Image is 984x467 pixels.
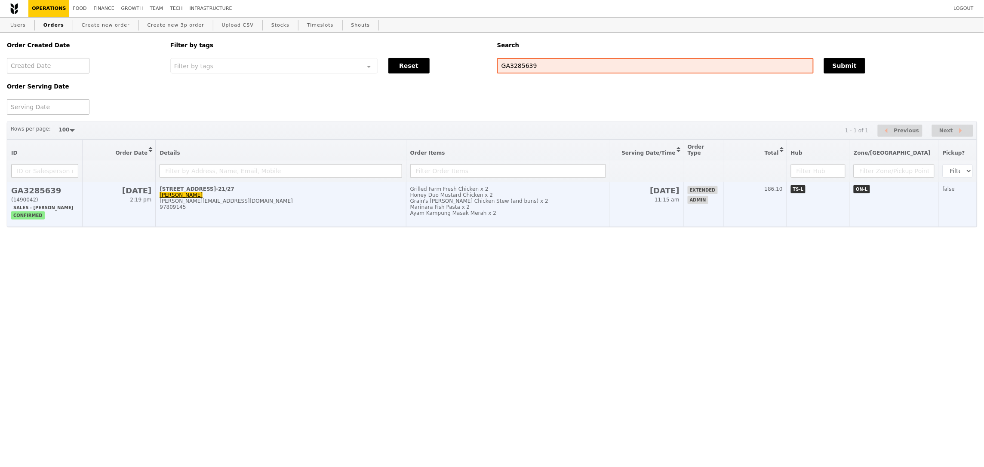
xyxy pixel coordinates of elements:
span: extended [688,186,718,194]
span: 2:19 pm [130,197,151,203]
a: Upload CSV [218,18,257,33]
button: Previous [878,125,922,137]
span: Sales - [PERSON_NAME] [11,204,75,212]
span: 186.10 [765,186,783,192]
span: false [943,186,955,192]
a: Shouts [348,18,374,33]
span: Zone/[GEOGRAPHIC_DATA] [854,150,931,156]
span: admin [688,196,708,204]
input: Filter Order Items [410,164,606,178]
a: Create new 3p order [144,18,208,33]
h5: Order Serving Date [7,83,160,90]
input: Filter Hub [791,164,846,178]
span: Hub [791,150,803,156]
input: Filter Zone/Pickup Point [854,164,935,178]
span: Previous [894,125,919,136]
h5: Filter by tags [170,42,487,49]
div: [PERSON_NAME][EMAIL_ADDRESS][DOMAIN_NAME] [160,198,402,204]
button: Next [932,125,973,137]
a: Stocks [268,18,293,33]
h5: Order Created Date [7,42,160,49]
label: Rows per page: [11,125,51,133]
h2: [DATE] [614,186,680,195]
a: Users [7,18,29,33]
div: Honey Duo Mustard Chicken x 2 [410,192,606,198]
img: Grain logo [10,3,18,14]
div: (1490042) [11,197,78,203]
div: 1 - 1 of 1 [845,128,868,134]
input: Filter by Address, Name, Email, Mobile [160,164,402,178]
input: Created Date [7,58,89,73]
a: Create new order [78,18,133,33]
span: Next [939,125,953,136]
a: Timeslots [304,18,337,33]
span: ON-L [854,185,870,193]
span: Filter by tags [174,62,213,70]
h2: [DATE] [86,186,151,195]
span: Details [160,150,180,156]
a: Orders [40,18,68,33]
div: Grilled Farm Fresh Chicken x 2 [410,186,606,192]
span: confirmed [11,211,45,220]
div: 97809145 [160,204,402,210]
input: Search any field [497,58,814,73]
div: Marinara Fish Pasta x 2 [410,204,606,210]
span: TS-L [791,185,806,193]
div: Ayam Kampung Masak Merah x 2 [410,210,606,216]
a: [PERSON_NAME] [160,192,203,198]
span: 11:15 am [655,197,679,203]
input: Serving Date [7,99,89,115]
h2: GA3285639 [11,186,78,195]
span: Order Items [410,150,445,156]
button: Reset [388,58,430,73]
div: Grain's [PERSON_NAME] Chicken Stew (and buns) x 2 [410,198,606,204]
h5: Search [497,42,977,49]
span: Pickup? [943,150,965,156]
span: Order Type [688,144,704,156]
button: Submit [824,58,865,73]
input: ID or Salesperson name [11,164,78,178]
span: ID [11,150,17,156]
div: [STREET_ADDRESS]-21/27 [160,186,402,192]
